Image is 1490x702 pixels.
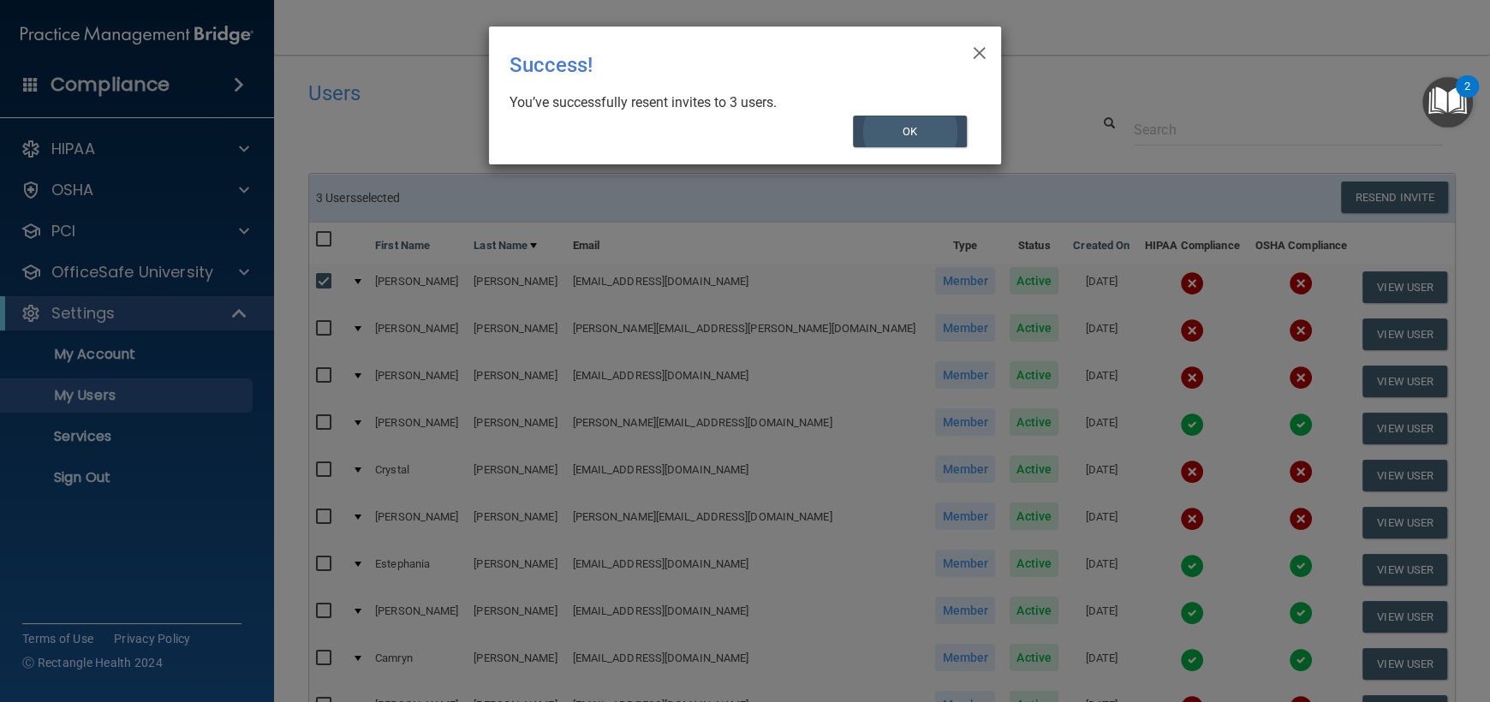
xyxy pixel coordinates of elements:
button: Open Resource Center, 2 new notifications [1422,77,1473,128]
div: Success! [510,40,910,90]
span: × [972,33,987,68]
div: 2 [1464,86,1470,109]
div: You’ve successfully resent invites to 3 users. [510,93,967,112]
button: OK [853,116,968,147]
